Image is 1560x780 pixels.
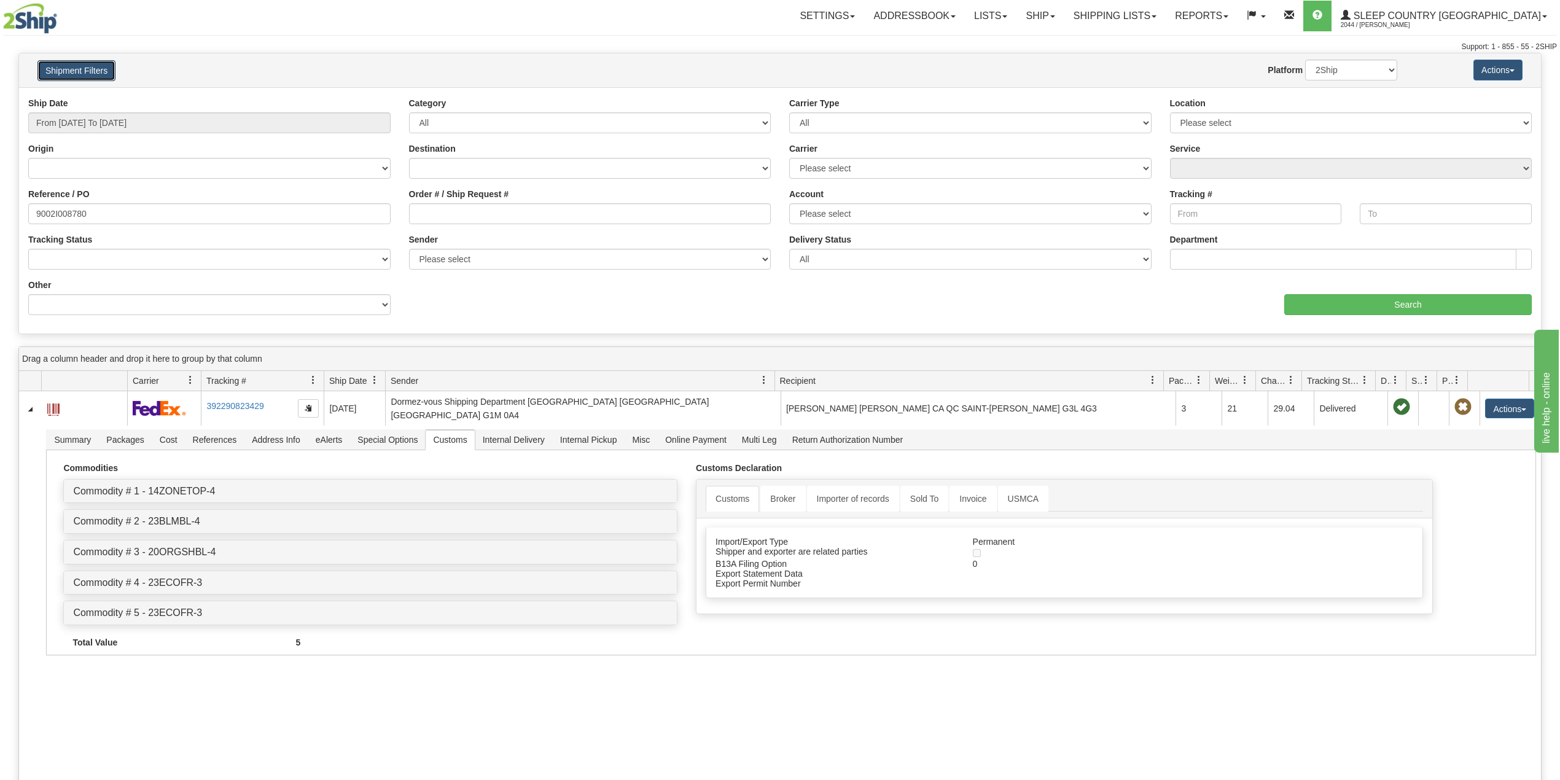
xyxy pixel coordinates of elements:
span: Return Authorization Number [785,430,911,450]
input: Search [1284,294,1532,315]
a: Commodity # 4 - 23ECOFR-3 [73,577,202,588]
span: Shipment Issues [1411,375,1422,387]
a: Ship [1016,1,1064,31]
span: Weight [1215,375,1241,387]
a: Sleep Country [GEOGRAPHIC_DATA] 2044 / [PERSON_NAME] [1332,1,1556,31]
a: Commodity # 2 - 23BLMBL-4 [73,516,200,526]
button: Copy to clipboard [298,399,319,418]
input: To [1360,203,1532,224]
label: Platform [1268,64,1303,76]
img: logo2044.jpg [3,3,57,34]
span: Delivery Status [1381,375,1391,387]
span: Sender [391,375,418,387]
td: Delivered [1314,391,1387,426]
span: Pickup Status [1442,375,1453,387]
div: Support: 1 - 855 - 55 - 2SHIP [3,42,1557,52]
a: Weight filter column settings [1234,370,1255,391]
div: Permanent [964,537,1281,547]
strong: Commodities [63,463,118,473]
input: From [1170,203,1342,224]
span: Online Payment [658,430,734,450]
label: Department [1170,233,1218,246]
a: Collapse [24,403,36,415]
a: Broker [760,486,805,512]
label: Location [1170,97,1206,109]
span: Tracking Status [1307,375,1360,387]
label: Carrier [789,142,817,155]
div: Shipper and exporter are related parties [706,547,964,556]
strong: Total Value [72,638,117,647]
a: Charge filter column settings [1281,370,1301,391]
label: Carrier Type [789,97,839,109]
a: 392290823429 [206,401,263,411]
strong: 5 [296,638,301,647]
label: Ship Date [28,97,68,109]
span: Recipient [780,375,816,387]
label: Tracking # [1170,188,1212,200]
a: Invoice [950,486,996,512]
span: Tracking # [206,375,246,387]
label: Service [1170,142,1201,155]
span: Charge [1261,375,1287,387]
span: References [185,430,244,450]
label: Account [789,188,824,200]
a: Ship Date filter column settings [364,370,385,391]
span: Address Info [244,430,308,450]
a: Shipping lists [1064,1,1166,31]
iframe: chat widget [1532,327,1559,453]
div: grid grouping header [19,347,1541,371]
div: Export Permit Number [706,579,964,588]
a: Delivery Status filter column settings [1385,370,1406,391]
a: Sold To [900,486,948,512]
a: Pickup Status filter column settings [1446,370,1467,391]
a: Settings [790,1,864,31]
a: Tracking Status filter column settings [1354,370,1375,391]
td: 21 [1222,391,1268,426]
span: Pickup Not Assigned [1454,399,1472,416]
a: Commodity # 3 - 20ORGSHBL-4 [73,547,216,557]
label: Tracking Status [28,233,92,246]
a: Tracking # filter column settings [303,370,324,391]
label: Order # / Ship Request # [409,188,509,200]
a: Customs [706,486,759,512]
span: Multi Leg [735,430,784,450]
td: 29.04 [1268,391,1314,426]
button: Actions [1485,399,1534,418]
span: eAlerts [308,430,350,450]
a: Carrier filter column settings [180,370,201,391]
a: Lists [965,1,1016,31]
button: Shipment Filters [37,60,115,81]
div: 0 [964,559,1281,569]
strong: Customs Declaration [696,463,782,473]
label: Delivery Status [789,233,851,246]
span: Internal Delivery [475,430,552,450]
div: Export Statement Data [706,569,964,579]
a: Commodity # 5 - 23ECOFR-3 [73,607,202,618]
a: Commodity # 1 - 14ZONETOP-4 [73,486,215,496]
span: Packages [99,430,151,450]
label: Sender [409,233,438,246]
a: Shipment Issues filter column settings [1416,370,1437,391]
button: Actions [1473,60,1523,80]
td: [PERSON_NAME] [PERSON_NAME] CA QC SAINT-[PERSON_NAME] G3L 4G3 [781,391,1176,426]
div: B13A Filing Option [706,559,964,569]
span: On time [1393,399,1410,416]
span: Sleep Country [GEOGRAPHIC_DATA] [1351,10,1541,21]
a: Addressbook [864,1,965,31]
span: Packages [1169,375,1195,387]
span: Internal Pickup [553,430,625,450]
span: Summary [47,430,98,450]
label: Origin [28,142,53,155]
span: Cost [152,430,185,450]
label: Other [28,279,51,291]
span: Misc [625,430,657,450]
span: Customs [426,430,474,450]
a: USMCA [998,486,1049,512]
td: [DATE] [324,391,385,426]
a: Label [47,398,60,418]
span: Carrier [133,375,159,387]
div: Import/Export Type [706,537,964,547]
span: 2044 / [PERSON_NAME] [1341,19,1433,31]
a: Importer of records [807,486,899,512]
div: live help - online [9,7,114,22]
